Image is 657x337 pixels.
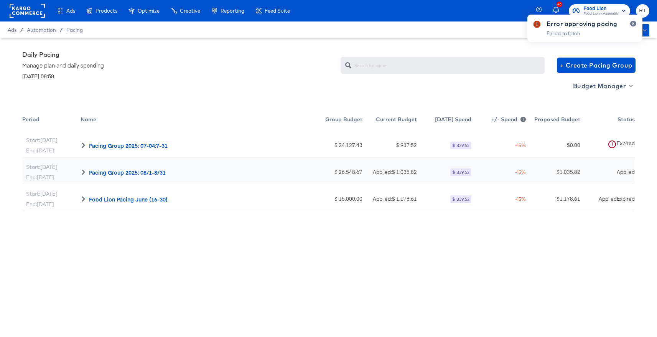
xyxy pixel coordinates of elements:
[475,169,526,175] div: -15 %
[373,195,417,203] div: Applied: $ 1,178.61
[81,169,86,175] span: Toggle Row Expanded
[475,196,526,202] div: -15 %
[298,111,362,131] div: Toggle SortBy
[81,111,298,131] div: Name
[450,142,471,149] div: $ 839.52
[22,111,81,131] div: Toggle SortBy
[89,142,168,149] div: Pacing Group 2025: 07-04:7-31
[66,27,83,33] a: Pacing
[81,111,298,131] div: Toggle SortBy
[26,201,54,208] div: End: [DATE]
[450,195,471,203] div: $ 839.52
[138,8,160,14] span: Optimize
[362,111,417,131] div: Current Budget
[547,30,617,37] div: Failed to fetch
[302,195,362,203] div: $ 15,000.00
[302,168,362,176] div: $ 26,548.67
[475,142,526,149] div: -15 %
[81,142,86,148] span: Toggle Row Expanded
[26,137,58,144] div: Start: [DATE]
[354,54,545,70] input: Search by name
[56,27,66,33] span: /
[221,8,244,14] span: Reporting
[81,196,86,202] span: Toggle Row Expanded
[16,27,27,33] span: /
[22,72,104,80] div: [DATE] 08:58
[450,168,471,176] div: $ 839.52
[557,2,562,7] div: 46
[639,7,646,15] span: RT
[396,142,417,149] div: $ 987.52
[26,190,58,198] div: Start: [DATE]
[552,3,565,18] button: 46
[302,142,362,149] div: $ 24,127.43
[471,111,526,131] div: +/- Spend
[89,168,166,176] div: Pacing Group 2025: 08/1-8/31
[22,111,81,131] div: Period
[583,5,619,13] span: Food Lion
[265,8,290,14] span: Feed Suite
[298,111,362,131] div: Group Budget
[636,4,649,18] button: RT
[22,61,104,69] div: Manage plan and daily spending
[547,19,617,28] div: Error approving pacing
[417,111,471,131] div: [DATE] Spend
[96,8,117,14] span: Products
[66,8,75,14] span: Ads
[373,168,417,176] div: Applied: $ 1,035.82
[26,147,54,154] div: End: [DATE]
[180,8,200,14] span: Creative
[27,27,56,33] span: Automation
[22,51,104,80] div: Daily Pacing
[8,27,16,33] span: Ads
[26,174,54,181] div: End: [DATE]
[569,4,630,18] button: Food LionFood Lion - Assembly
[26,164,58,171] div: Start: [DATE]
[89,195,168,203] div: Food Lion Pacing June (16-30)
